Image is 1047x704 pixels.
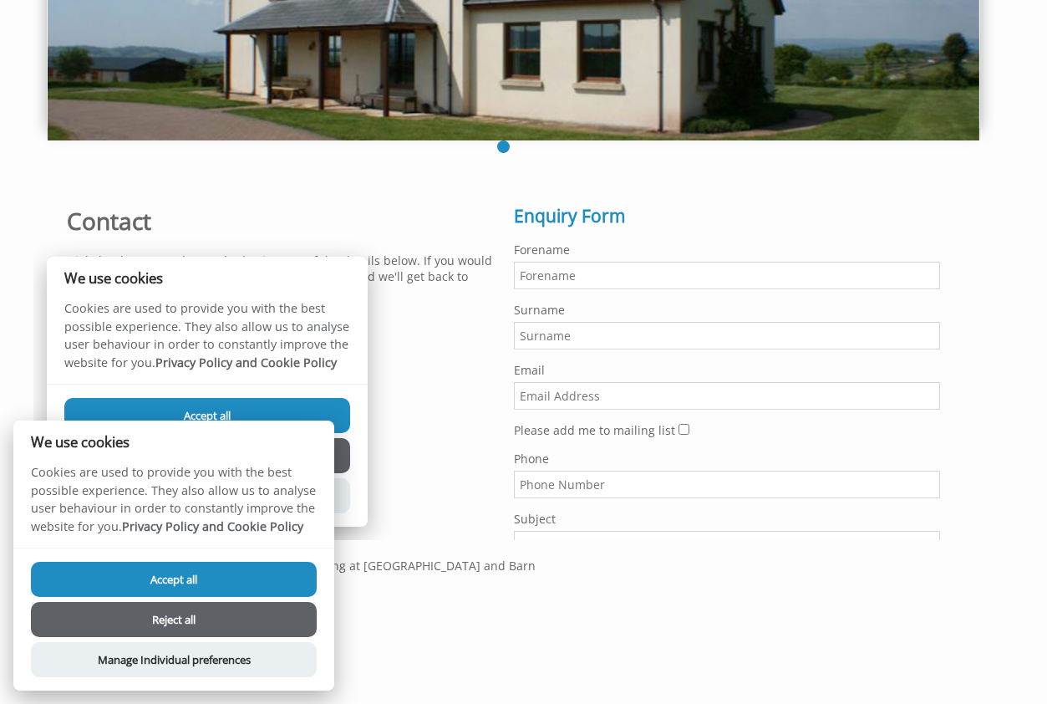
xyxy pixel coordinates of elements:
[480,322,907,349] input: Surname
[480,302,907,318] label: Surname
[31,398,317,433] button: Accept all
[480,422,642,438] label: Please add me to mailing list
[31,438,317,473] button: Reject all
[480,262,907,289] input: Forename
[480,242,907,258] label: Forename
[480,511,907,527] label: Subject
[480,204,907,227] h2: Enquiry Form
[13,299,334,384] p: Cookies are used to provide you with the best possible experience. They also allow us to analyse ...
[31,602,317,637] button: Reject all
[13,434,334,450] h2: We use cookies
[480,362,907,378] label: Email
[480,451,907,467] label: Phone
[31,562,317,597] button: Accept all
[31,478,317,513] button: Manage Individual preferences
[33,205,460,237] h1: Contact
[13,463,334,548] p: Cookies are used to provide you with the best possible experience. They also allow us to analyse ...
[33,558,994,574] p: Beautiful video showcasing the delights of hokluidaying at [GEOGRAPHIC_DATA] and Barn
[33,253,460,300] p: Highcloud Farm can be reached using any of the details below. If you would prefer you can use the...
[480,382,907,410] input: Email Address
[13,270,334,286] h2: We use cookies
[480,471,907,498] input: Phone Number
[31,642,317,677] button: Manage Individual preferences
[122,355,303,370] a: Privacy Policy and Cookie Policy
[122,518,303,534] a: Privacy Policy and Cookie Policy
